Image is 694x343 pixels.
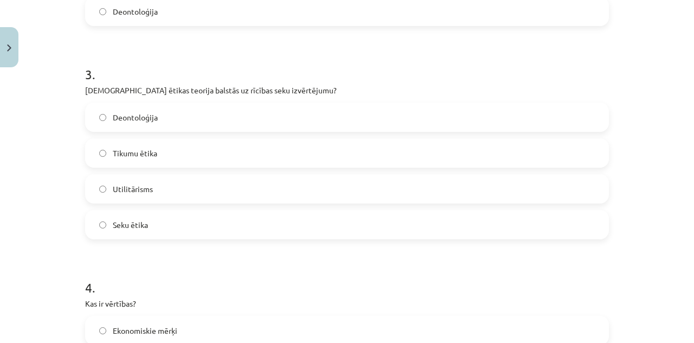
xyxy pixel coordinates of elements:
[99,150,106,157] input: Tikumu ētika
[85,261,609,295] h1: 4 .
[85,48,609,81] h1: 3 .
[113,112,158,123] span: Deontoloģija
[85,85,609,96] p: [DEMOGRAPHIC_DATA] ētikas teorija balstās uz rīcības seku izvērtējumu?
[99,327,106,334] input: Ekonomiskie mērķi
[113,325,177,336] span: Ekonomiskie mērķi
[7,45,11,52] img: icon-close-lesson-0947bae3869378f0d4975bcd49f059093ad1ed9edebbc8119c70593378902aed.svg
[99,114,106,121] input: Deontoloģija
[99,186,106,193] input: Utilitārisms
[99,221,106,228] input: Seku ētika
[113,183,153,195] span: Utilitārisms
[99,8,106,15] input: Deontoloģija
[113,6,158,17] span: Deontoloģija
[113,219,148,231] span: Seku ētika
[113,148,157,159] span: Tikumu ētika
[85,298,609,309] p: Kas ir vērtības?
